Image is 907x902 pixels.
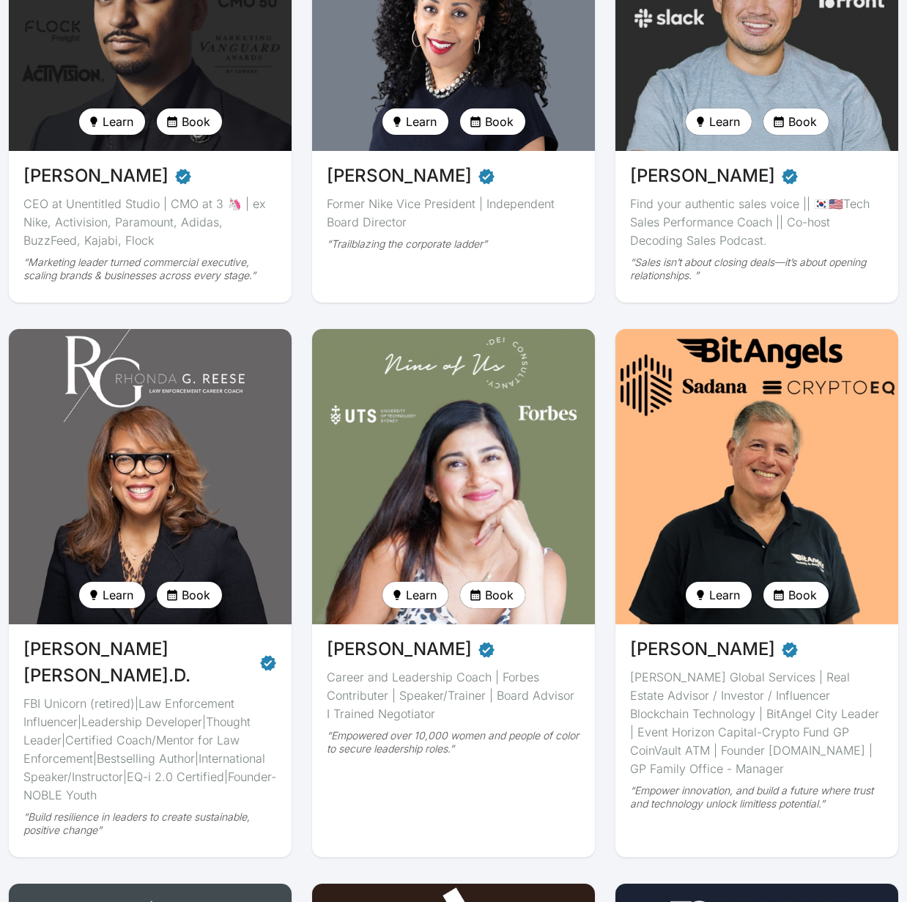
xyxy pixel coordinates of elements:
div: Former Nike Vice President | Independent Board Director [327,195,580,232]
div: FBI Unicorn (retired)|Law Enforcement Influencer|Leadership Developer|Thought Leader|Certified Co... [23,695,277,805]
div: “Build resilience in leaders to create sustainable, positive change” [23,810,277,837]
span: Learn [406,586,437,604]
div: “Empower innovation, and build a future where trust and technology unlock limitless potential.” [630,784,884,810]
button: Learn [79,108,145,135]
span: Verified partner - Pamela Neferkará [478,163,495,189]
span: [PERSON_NAME] [630,636,775,662]
span: Learn [709,586,740,604]
div: “Empowered over 10,000 women and people of color to secure leadership roles.” [327,729,580,755]
div: “Trailblazing the corporate ladder” [327,237,580,251]
span: [PERSON_NAME] [327,636,472,662]
span: Book [788,113,817,130]
button: Learn [686,582,752,608]
div: Find your authentic sales voice || 🇰🇷🇺🇸Tech Sales Performance Coach || Co-host Decoding Sales Pod... [630,195,884,250]
button: Learn [686,108,752,135]
span: Book [485,113,514,130]
div: Career and Leadership Coach | Forbes Contributer | Speaker/Trainer | Board Advisor I Trained Nego... [327,668,580,723]
div: “Marketing leader turned commercial executive, scaling brands & businesses across every stage.” [23,256,277,282]
button: Book [157,108,222,135]
span: Verified partner - Sari De [478,636,495,662]
span: Learn [709,113,740,130]
span: Verified partner - Orlando Baeza [174,163,192,189]
span: Verified partner - Peter Ahn [781,163,799,189]
div: “Sales isn’t about closing deals—it’s about opening relationships. ” [630,256,884,282]
span: Learn [103,113,133,130]
span: Book [182,113,210,130]
button: Book [763,108,829,135]
span: Learn [406,113,437,130]
button: Learn [79,582,145,608]
button: Book [157,582,222,608]
button: Book [460,582,525,608]
span: Book [788,586,817,604]
span: Verified partner - Sheldon Weisfeld [781,636,799,662]
span: Learn [103,586,133,604]
div: CEO at Unentitled Studio | CMO at 3 🦄 | ex Nike, Activision, Paramount, Adidas, BuzzFeed, Kajabi,... [23,195,277,250]
button: Learn [382,582,448,608]
span: [PERSON_NAME] [630,163,775,189]
button: Book [763,582,829,608]
button: Book [460,108,525,135]
img: avatar of Sari De [312,329,595,624]
img: avatar of Rhonda Glover Reese, Ed.D. [9,329,292,624]
img: avatar of Sheldon Weisfeld [611,325,903,629]
span: [PERSON_NAME] [327,163,472,189]
span: Book [485,586,514,604]
div: [PERSON_NAME] Global Services | Real Estate Advisor / Investor / Influencer Blockchain Technology... [630,668,884,778]
span: [PERSON_NAME] [PERSON_NAME].D. [23,636,253,689]
span: Verified partner - Rhonda Glover Reese, Ed.D. [259,649,277,676]
span: [PERSON_NAME] [23,163,169,189]
span: Book [182,586,210,604]
button: Learn [382,108,448,135]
